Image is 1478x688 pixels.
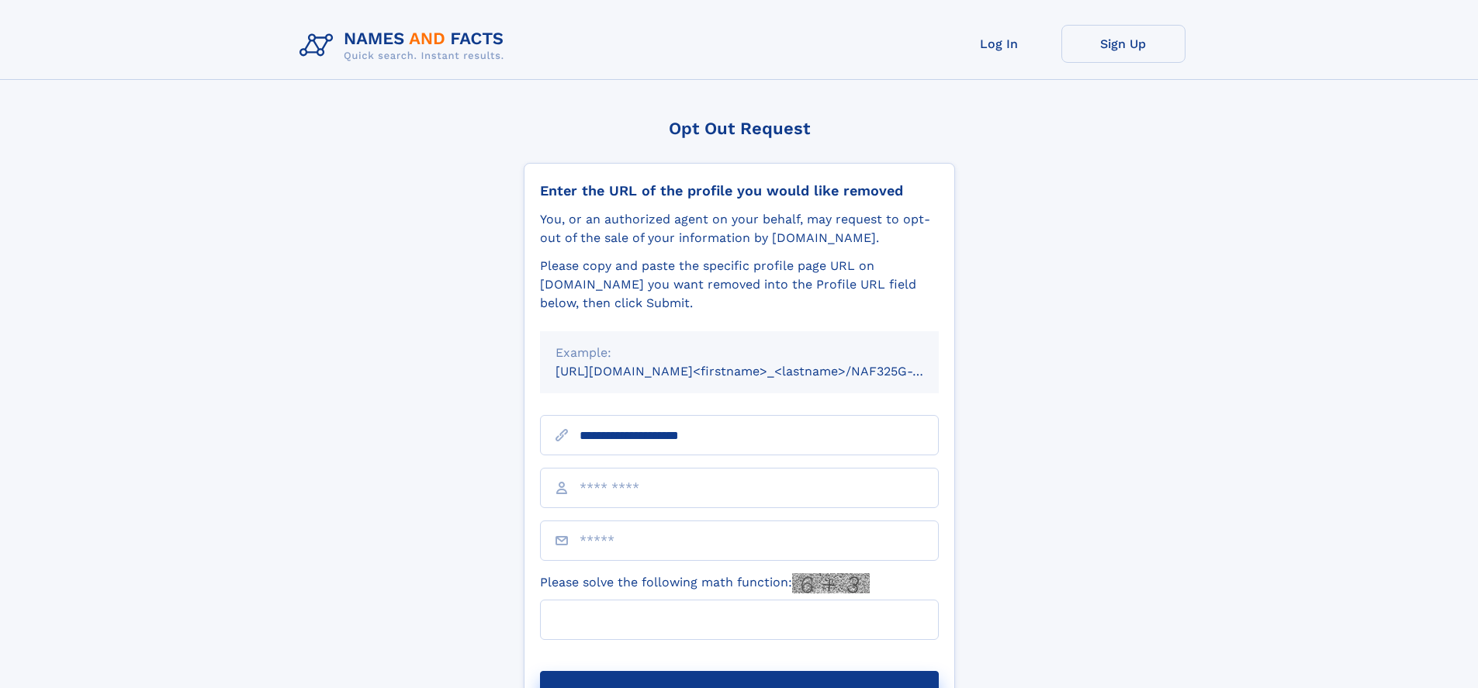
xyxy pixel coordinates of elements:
div: Example: [556,344,923,362]
a: Log In [937,25,1061,63]
img: Logo Names and Facts [293,25,517,67]
div: You, or an authorized agent on your behalf, may request to opt-out of the sale of your informatio... [540,210,939,247]
a: Sign Up [1061,25,1186,63]
small: [URL][DOMAIN_NAME]<firstname>_<lastname>/NAF325G-xxxxxxxx [556,364,968,379]
div: Enter the URL of the profile you would like removed [540,182,939,199]
div: Opt Out Request [524,119,955,138]
div: Please copy and paste the specific profile page URL on [DOMAIN_NAME] you want removed into the Pr... [540,257,939,313]
label: Please solve the following math function: [540,573,870,593]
